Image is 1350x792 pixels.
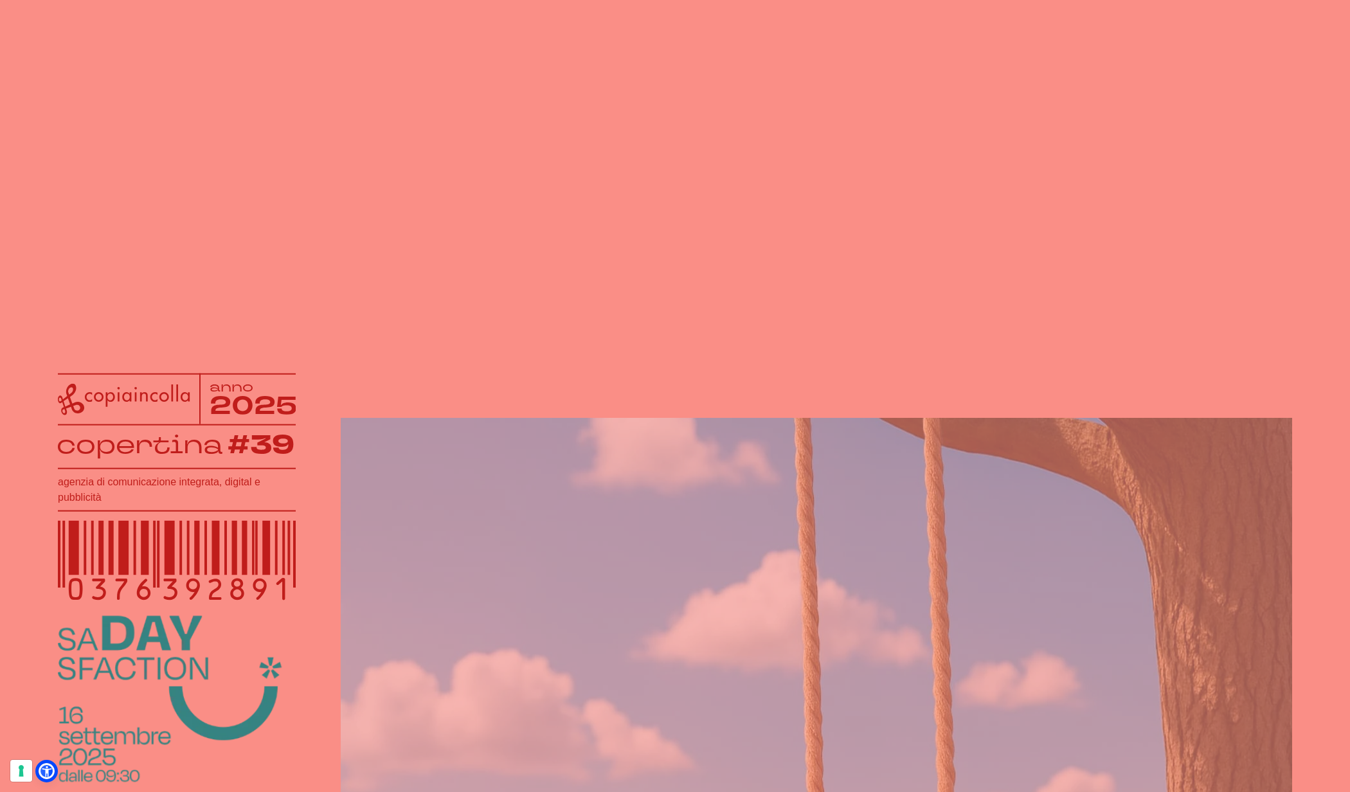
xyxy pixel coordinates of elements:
a: Apri il menu di accessibilità [39,763,55,779]
tspan: 2025 [210,388,297,422]
tspan: #39 [228,428,294,463]
tspan: anno [210,377,253,395]
h1: agenzia di comunicazione integrata, digital e pubblicità [58,474,296,505]
tspan: copertina [57,428,222,461]
button: Le tue preferenze relative al consenso per le tecnologie di tracciamento [10,760,32,782]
